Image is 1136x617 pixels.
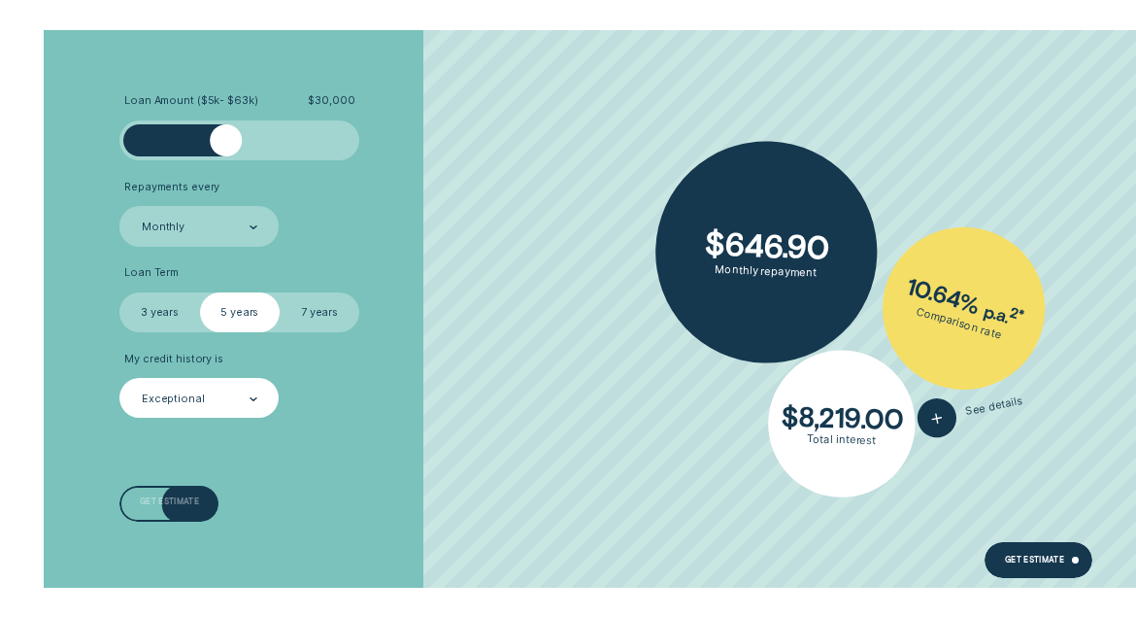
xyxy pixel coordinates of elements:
span: My credit history is [124,353,223,366]
div: Get estimate [140,498,199,505]
span: Loan Amount ( $5k - $63k ) [124,94,257,108]
div: Exceptional [142,393,205,406]
label: 5 years [200,292,280,332]
span: Loan Term [124,266,179,280]
div: Monthly [142,221,184,234]
a: Get estimate [119,486,218,522]
label: 3 years [119,292,199,332]
span: See details [964,394,1023,419]
span: Repayments every [124,181,219,194]
span: $ 30,000 [308,94,354,108]
button: See details [914,382,1026,442]
label: 7 years [280,292,359,332]
a: Get Estimate [985,542,1091,578]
